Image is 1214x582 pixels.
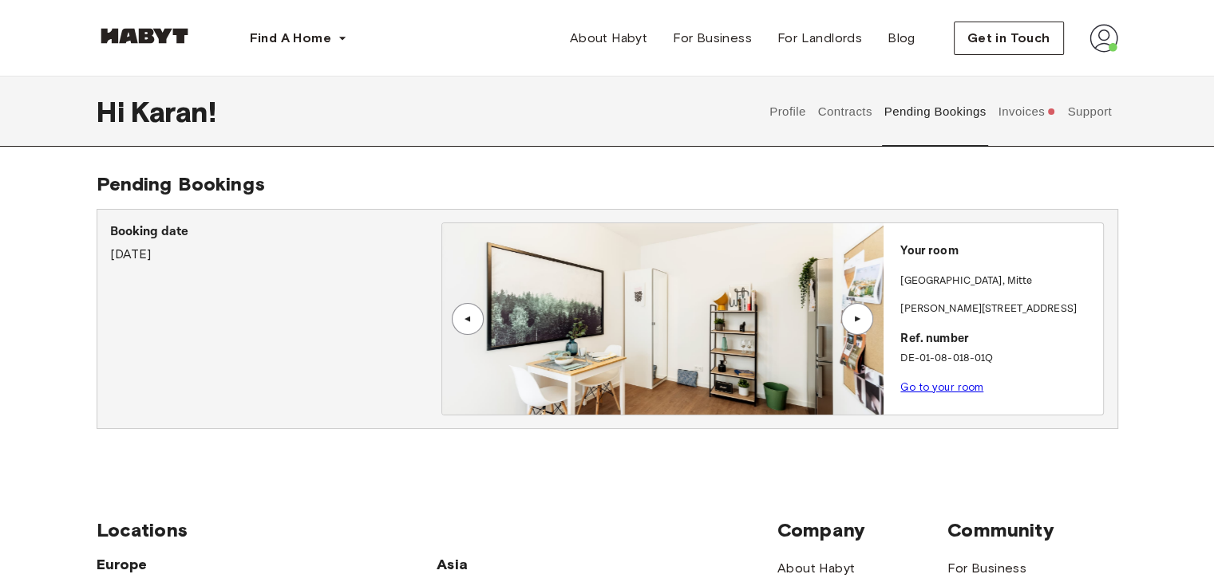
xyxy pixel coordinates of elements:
img: avatar [1089,24,1118,53]
span: Asia [437,555,607,574]
a: For Business [660,22,765,54]
a: Blog [875,22,928,54]
img: Habyt [97,28,192,44]
button: Pending Bookings [882,77,988,147]
span: Company [777,518,947,542]
span: About Habyt [570,29,647,48]
span: For Business [673,29,752,48]
span: For Landlords [777,29,862,48]
span: Get in Touch [967,29,1050,48]
span: Hi [97,95,131,128]
button: Get in Touch [954,22,1064,55]
span: Blog [888,29,915,48]
button: Find A Home [237,22,360,54]
p: Your room [900,242,1097,261]
button: Profile [768,77,809,147]
p: [PERSON_NAME][STREET_ADDRESS] [900,301,1097,317]
img: Image of the room [442,223,883,415]
button: Support [1066,77,1114,147]
a: For Business [947,559,1026,578]
div: [DATE] [110,222,441,264]
div: ▲ [460,314,476,324]
span: Locations [97,518,777,542]
a: About Habyt [557,22,660,54]
p: DE-01-08-018-01Q [900,351,1097,367]
button: Invoices [996,77,1058,147]
div: ▲ [849,314,865,324]
a: Go to your room [900,381,983,393]
a: About Habyt [777,559,855,578]
a: For Landlords [765,22,875,54]
p: Booking date [110,222,441,242]
p: Ref. number [900,330,1097,348]
div: user profile tabs [764,77,1118,147]
p: [GEOGRAPHIC_DATA] , Mitte [900,273,1032,289]
span: Community [947,518,1117,542]
span: Find A Home [250,29,331,48]
span: Europe [97,555,437,574]
span: Karan ! [131,95,216,128]
button: Contracts [816,77,874,147]
span: Pending Bookings [97,172,265,195]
